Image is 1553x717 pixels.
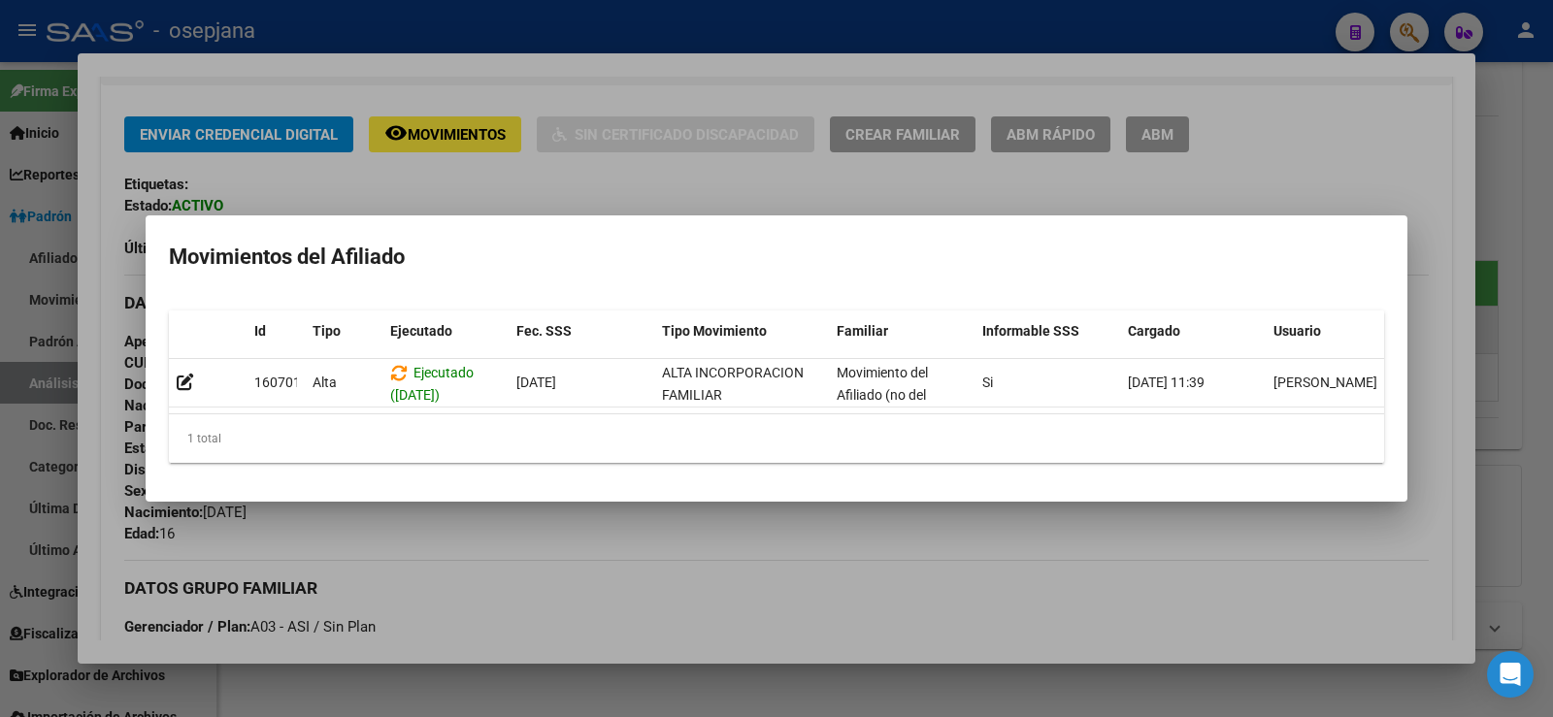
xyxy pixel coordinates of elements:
datatable-header-cell: Ejecutado [382,310,509,352]
span: Movimiento del Afiliado (no del grupo) [837,365,928,425]
span: Id [254,323,266,339]
h2: Movimientos del Afiliado [169,239,1384,276]
span: Ejecutado ([DATE]) [390,365,474,403]
span: Informable SSS [982,323,1079,339]
datatable-header-cell: Informable SSS [975,310,1120,352]
span: Usuario [1273,323,1321,339]
datatable-header-cell: Usuario [1266,310,1411,352]
span: Fec. SSS [516,323,572,339]
datatable-header-cell: Tipo [305,310,382,352]
span: Tipo [313,323,341,339]
span: [DATE] [516,375,556,390]
span: ALTA INCORPORACION FAMILIAR [662,365,804,403]
span: Tipo Movimiento [662,323,767,339]
datatable-header-cell: Familiar [829,310,975,352]
span: Ejecutado [390,323,452,339]
datatable-header-cell: Cargado [1120,310,1266,352]
span: Si [982,375,993,390]
div: 1 total [169,414,1384,463]
span: Familiar [837,323,888,339]
span: Alta [313,375,337,390]
div: Open Intercom Messenger [1487,651,1534,698]
span: [PERSON_NAME] [1273,375,1377,390]
span: [DATE] 11:39 [1128,375,1205,390]
datatable-header-cell: Id [247,310,305,352]
span: Cargado [1128,323,1180,339]
span: 160701 [254,375,301,390]
datatable-header-cell: Fec. SSS [509,310,654,352]
datatable-header-cell: Tipo Movimiento [654,310,829,352]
